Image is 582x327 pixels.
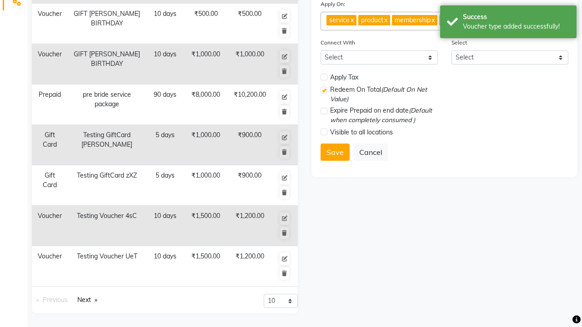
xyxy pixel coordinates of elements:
span: Visible to all locations [330,128,393,137]
td: ₹900.00 [228,165,271,206]
td: ₹500.00 [184,4,228,44]
td: GIFT [PERSON_NAME] BIRTHDAY [68,44,146,84]
td: ₹1,000.00 [228,44,271,84]
td: ₹900.00 [228,125,271,165]
span: Apply Tax [330,73,358,82]
td: 90 days [146,84,184,125]
td: ₹1,000.00 [184,44,228,84]
td: ₹1,500.00 [184,206,228,246]
td: Gift Card [32,165,68,206]
td: 10 days [146,44,184,84]
span: Previous [43,296,68,304]
td: 10 days [146,206,184,246]
td: Voucher [32,206,68,246]
td: Testing Voucher 4sC [68,206,146,246]
td: 5 days [146,125,184,165]
a: x [350,16,354,24]
td: ₹1,000.00 [184,165,228,206]
a: x [383,16,387,24]
td: Voucher [32,44,68,84]
div: Success [463,12,570,22]
span: product [361,16,383,24]
td: ₹1,000.00 [184,125,228,165]
td: ₹1,500.00 [184,246,228,287]
td: 5 days [146,165,184,206]
span: Expire Prepaid on end date [330,106,438,125]
button: Cancel [353,144,388,161]
td: GIFT [PERSON_NAME] BIRTHDAY [68,4,146,44]
td: Testing Voucher UeT [68,246,146,287]
span: membership [395,16,431,24]
div: Voucher type added successfully! [463,22,570,31]
label: Connect With [321,39,355,47]
td: ₹10,200.00 [228,84,271,125]
td: Voucher [32,246,68,287]
td: Testing GiftCard [PERSON_NAME] [68,125,146,165]
td: Prepaid [32,84,68,125]
td: Gift Card [32,125,68,165]
span: Redeem On Total [330,85,438,104]
td: ₹1,200.00 [228,246,271,287]
td: 10 days [146,4,184,44]
a: x [431,16,435,24]
label: Select [452,39,467,47]
td: Testing GiftCard zXZ [68,165,146,206]
td: pre bride service package [68,84,146,125]
td: ₹8,000.00 [184,84,228,125]
td: 10 days [146,246,184,287]
td: ₹500.00 [228,4,271,44]
span: service [329,16,350,24]
button: Save [321,144,350,161]
nav: Pagination [32,294,158,306]
td: ₹1,200.00 [228,206,271,246]
a: Next [73,294,102,306]
td: Voucher [32,4,68,44]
